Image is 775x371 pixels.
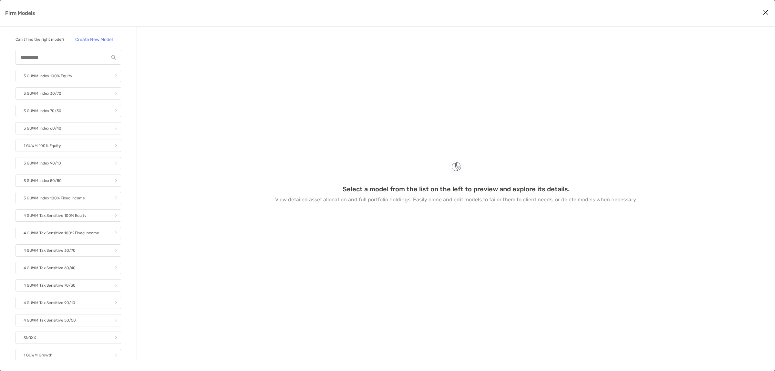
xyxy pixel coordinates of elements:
[15,105,121,117] a: 3 GUWM Index 70/30
[15,262,121,274] a: 4 GUWM Tax Sensitive 60/40
[24,107,61,115] p: 3 GUWM Index 70/30
[15,192,121,204] a: 3 GUWM Index 100% Fixed Income
[15,279,121,291] a: 4 GUWM Tax Sensitive 70/30
[15,175,121,187] a: 3 GUWM Index 50/50
[24,194,85,202] p: 3 GUWM Index 100% Fixed Income
[15,122,121,134] a: 3 GUWM Index 60/40
[15,227,121,239] a: 4 GUWM Tax Sensitive 100% Fixed Income
[24,264,76,272] p: 4 GUWM Tax Sensitive 60/40
[24,316,76,324] p: 4 GUWM Tax Sensitive 50/50
[275,196,637,204] p: View detailed asset allocation and full portfolio holdings. Easily clone and edit models to tailo...
[15,157,121,169] a: 3 GUWM Index 90/10
[15,140,121,152] a: 1 GUWM 100% Equity
[343,185,570,193] h3: Select a model from the list on the left to preview and explore its details.
[24,351,52,359] p: 1 GUWM Growth
[24,299,75,307] p: 4 GUWM Tax Sensitive 90/10
[24,124,61,132] p: 3 GUWM Index 60/40
[15,332,121,344] a: SNOXX
[67,34,121,45] a: Create New Model
[24,334,36,342] p: SNOXX
[24,229,99,237] p: 4 GUWM Tax Sensitive 100% Fixed Income
[15,244,121,257] a: 4 GUWM Tax Sensitive 30/70
[24,247,76,255] p: 4 GUWM Tax Sensitive 30/70
[24,212,87,220] p: 4 GUWM Tax Sensitive 100% Equity
[5,9,35,17] p: Firm Models
[15,36,64,44] p: Can’t find the right model?
[111,55,116,60] img: input icon
[24,177,62,185] p: 3 GUWM Index 50/50
[15,314,121,326] a: 4 GUWM Tax Sensitive 50/50
[15,209,121,222] a: 4 GUWM Tax Sensitive 100% Equity
[15,87,121,100] a: 3 GUWM Index 30/70
[761,8,770,17] button: Close modal
[24,142,61,150] p: 1 GUWM 100% Equity
[24,281,76,290] p: 4 GUWM Tax Sensitive 70/30
[24,90,61,98] p: 3 GUWM Index 30/70
[15,349,121,361] a: 1 GUWM Growth
[24,159,61,167] p: 3 GUWM Index 90/10
[15,70,121,82] a: 3 GUWM Index 100% Equity
[15,297,121,309] a: 4 GUWM Tax Sensitive 90/10
[24,72,72,80] p: 3 GUWM Index 100% Equity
